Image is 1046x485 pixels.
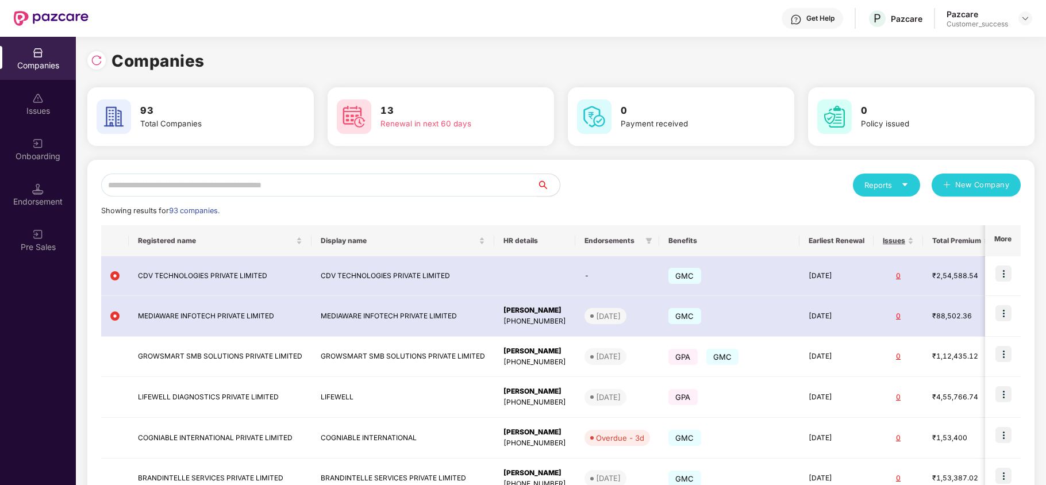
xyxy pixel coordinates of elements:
[932,174,1021,197] button: plusNew Company
[799,337,874,378] td: [DATE]
[337,99,371,134] img: svg+xml;base64,PHN2ZyB4bWxucz0iaHR0cDovL3d3dy53My5vcmcvMjAwMC9zdmciIHdpZHRoPSI2MCIgaGVpZ2h0PSI2MC...
[645,237,652,244] span: filter
[947,20,1008,29] div: Customer_success
[864,179,909,191] div: Reports
[129,225,312,256] th: Registered name
[503,468,566,479] div: [PERSON_NAME]
[861,103,997,118] h3: 0
[932,351,990,362] div: ₹1,12,435.12
[129,296,312,337] td: MEDIAWARE INFOTECH PRIVATE LIMITED
[596,310,621,322] div: [DATE]
[97,99,131,134] img: svg+xml;base64,PHN2ZyB4bWxucz0iaHR0cDovL3d3dy53My5vcmcvMjAwMC9zdmciIHdpZHRoPSI2MCIgaGVpZ2h0PSI2MC...
[312,377,494,418] td: LIFEWELL
[995,427,1012,443] img: icon
[494,225,575,256] th: HR details
[883,311,914,322] div: 0
[874,11,881,25] span: P
[503,305,566,316] div: [PERSON_NAME]
[985,225,1021,256] th: More
[668,430,701,446] span: GMC
[621,118,756,130] div: Payment received
[503,427,566,438] div: [PERSON_NAME]
[32,47,44,59] img: svg+xml;base64,PHN2ZyBpZD0iQ29tcGFuaWVzIiB4bWxucz0iaHR0cDovL3d3dy53My5vcmcvMjAwMC9zdmciIHdpZHRoPS...
[32,183,44,195] img: svg+xml;base64,PHN2ZyB3aWR0aD0iMTQuNSIgaGVpZ2h0PSIxNC41IiB2aWV3Qm94PSIwIDAgMTYgMTYiIGZpbGw9Im5vbm...
[503,438,566,449] div: [PHONE_NUMBER]
[706,349,739,365] span: GMC
[380,103,516,118] h3: 13
[643,234,655,248] span: filter
[883,392,914,403] div: 0
[503,397,566,408] div: [PHONE_NUMBER]
[312,225,494,256] th: Display name
[503,386,566,397] div: [PERSON_NAME]
[321,236,476,245] span: Display name
[883,271,914,282] div: 0
[111,48,205,74] h1: Companies
[536,174,560,197] button: search
[955,179,1010,191] span: New Company
[596,351,621,362] div: [DATE]
[799,225,874,256] th: Earliest Renewal
[536,180,560,190] span: search
[596,432,644,444] div: Overdue - 3d
[129,377,312,418] td: LIFEWELL DIAGNOSTICS PRIVATE LIMITED
[790,14,802,25] img: svg+xml;base64,PHN2ZyBpZD0iSGVscC0zMngzMiIgeG1sbnM9Imh0dHA6Ly93d3cudzMub3JnLzIwMDAvc3ZnIiB3aWR0aD...
[380,118,516,130] div: Renewal in next 60 days
[923,225,999,256] th: Total Premium
[883,473,914,484] div: 0
[799,296,874,337] td: [DATE]
[668,308,701,324] span: GMC
[932,311,990,322] div: ₹88,502.36
[932,236,981,245] span: Total Premium
[901,181,909,188] span: caret-down
[874,225,923,256] th: Issues
[799,256,874,296] td: [DATE]
[129,256,312,296] td: CDV TECHNOLOGIES PRIVATE LIMITED
[932,271,990,282] div: ₹2,54,588.54
[312,256,494,296] td: CDV TECHNOLOGIES PRIVATE LIMITED
[995,346,1012,362] img: icon
[503,346,566,357] div: [PERSON_NAME]
[995,468,1012,484] img: icon
[596,472,621,484] div: [DATE]
[129,418,312,459] td: COGNIABLE INTERNATIONAL PRIVATE LIMITED
[799,418,874,459] td: [DATE]
[943,181,951,190] span: plus
[140,118,276,130] div: Total Companies
[101,206,220,215] span: Showing results for
[817,99,852,134] img: svg+xml;base64,PHN2ZyB4bWxucz0iaHR0cDovL3d3dy53My5vcmcvMjAwMC9zdmciIHdpZHRoPSI2MCIgaGVpZ2h0PSI2MC...
[932,433,990,444] div: ₹1,53,400
[932,392,990,403] div: ₹4,55,766.74
[883,433,914,444] div: 0
[668,268,701,284] span: GMC
[14,11,89,26] img: New Pazcare Logo
[947,9,1008,20] div: Pazcare
[1021,14,1030,23] img: svg+xml;base64,PHN2ZyBpZD0iRHJvcGRvd24tMzJ4MzIiIHhtbG5zPSJodHRwOi8vd3d3LnczLm9yZy8yMDAwL3N2ZyIgd2...
[140,103,276,118] h3: 93
[91,55,102,66] img: svg+xml;base64,PHN2ZyBpZD0iUmVsb2FkLTMyeDMyIiB4bWxucz0iaHR0cDovL3d3dy53My5vcmcvMjAwMC9zdmciIHdpZH...
[312,418,494,459] td: COGNIABLE INTERNATIONAL
[584,236,641,245] span: Endorsements
[621,103,756,118] h3: 0
[32,138,44,149] img: svg+xml;base64,PHN2ZyB3aWR0aD0iMjAiIGhlaWdodD0iMjAiIHZpZXdCb3g9IjAgMCAyMCAyMCIgZmlsbD0ibm9uZSIgeG...
[995,386,1012,402] img: icon
[883,236,905,245] span: Issues
[110,311,120,321] img: svg+xml;base64,PHN2ZyB4bWxucz0iaHR0cDovL3d3dy53My5vcmcvMjAwMC9zdmciIHdpZHRoPSIxMiIgaGVpZ2h0PSIxMi...
[503,357,566,368] div: [PHONE_NUMBER]
[861,118,997,130] div: Policy issued
[891,13,922,24] div: Pazcare
[806,14,835,23] div: Get Help
[668,389,698,405] span: GPA
[668,349,698,365] span: GPA
[32,93,44,104] img: svg+xml;base64,PHN2ZyBpZD0iSXNzdWVzX2Rpc2FibGVkIiB4bWxucz0iaHR0cDovL3d3dy53My5vcmcvMjAwMC9zdmciIH...
[110,271,120,280] img: svg+xml;base64,PHN2ZyB4bWxucz0iaHR0cDovL3d3dy53My5vcmcvMjAwMC9zdmciIHdpZHRoPSIxMiIgaGVpZ2h0PSIxMi...
[138,236,294,245] span: Registered name
[312,337,494,378] td: GROWSMART SMB SOLUTIONS PRIVATE LIMITED
[799,377,874,418] td: [DATE]
[596,391,621,403] div: [DATE]
[312,296,494,337] td: MEDIAWARE INFOTECH PRIVATE LIMITED
[503,316,566,327] div: [PHONE_NUMBER]
[575,256,659,296] td: -
[995,265,1012,282] img: icon
[995,305,1012,321] img: icon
